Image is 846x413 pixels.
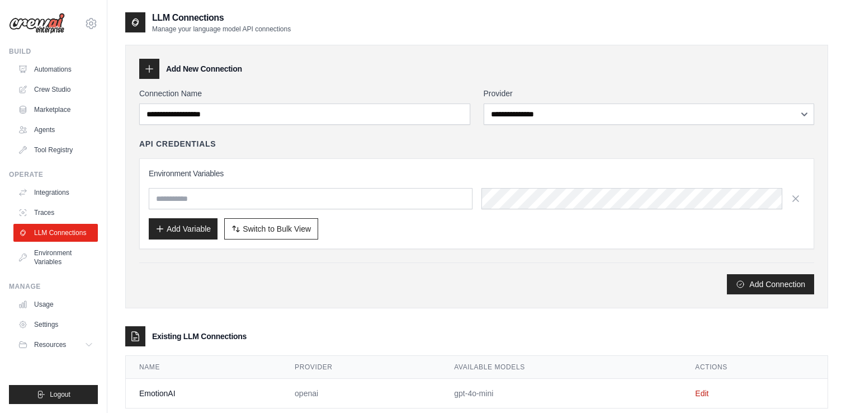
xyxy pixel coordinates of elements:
[281,356,441,379] th: Provider
[9,170,98,179] div: Operate
[139,88,470,99] label: Connection Name
[139,138,216,149] h4: API Credentials
[441,379,682,409] td: gpt-4o-mini
[224,218,318,240] button: Switch to Bulk View
[9,282,98,291] div: Manage
[149,218,218,240] button: Add Variable
[50,390,70,399] span: Logout
[13,184,98,201] a: Integrations
[13,121,98,139] a: Agents
[34,340,66,349] span: Resources
[682,356,828,379] th: Actions
[281,379,441,409] td: openai
[9,385,98,404] button: Logout
[13,336,98,354] button: Resources
[695,389,708,398] a: Edit
[13,316,98,334] a: Settings
[13,204,98,222] a: Traces
[484,88,815,99] label: Provider
[13,141,98,159] a: Tool Registry
[13,60,98,78] a: Automations
[149,168,805,179] h3: Environment Variables
[152,331,247,342] h3: Existing LLM Connections
[13,81,98,98] a: Crew Studio
[9,47,98,56] div: Build
[126,356,281,379] th: Name
[790,359,846,413] iframe: Chat Widget
[243,223,311,234] span: Switch to Bulk View
[727,274,814,294] button: Add Connection
[13,224,98,242] a: LLM Connections
[126,379,281,409] td: EmotionAI
[13,101,98,119] a: Marketplace
[13,244,98,271] a: Environment Variables
[152,11,291,25] h2: LLM Connections
[152,25,291,34] p: Manage your language model API connections
[166,63,242,74] h3: Add New Connection
[441,356,682,379] th: Available Models
[9,13,65,34] img: Logo
[13,295,98,313] a: Usage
